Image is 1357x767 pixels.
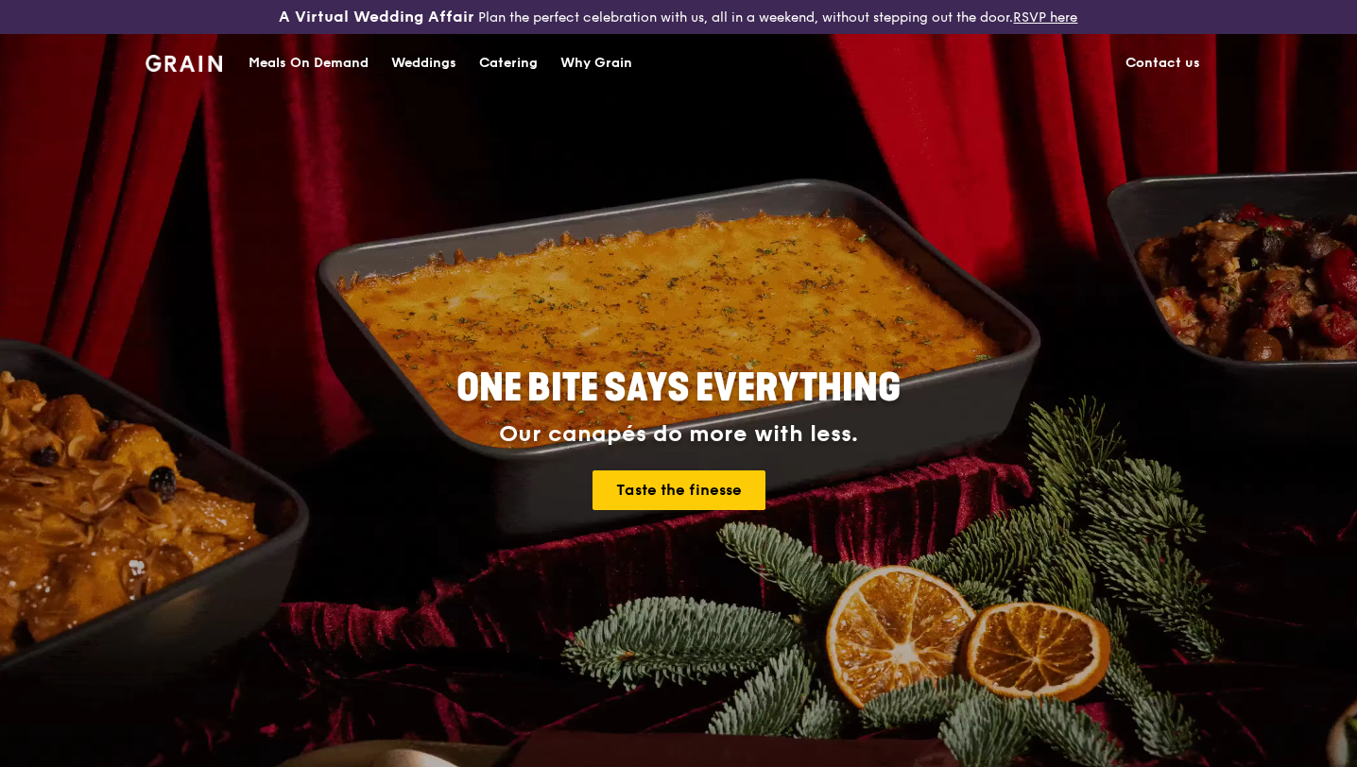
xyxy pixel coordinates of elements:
[468,35,549,92] a: Catering
[338,421,1019,448] div: Our canapés do more with less.
[549,35,644,92] a: Why Grain
[249,35,369,92] div: Meals On Demand
[479,35,538,92] div: Catering
[560,35,632,92] div: Why Grain
[226,8,1130,26] div: Plan the perfect celebration with us, all in a weekend, without stepping out the door.
[456,366,901,411] span: ONE BITE SAYS EVERYTHING
[391,35,456,92] div: Weddings
[593,470,765,510] a: Taste the finesse
[380,35,468,92] a: Weddings
[146,33,222,90] a: GrainGrain
[1114,35,1211,92] a: Contact us
[279,8,474,26] h3: A Virtual Wedding Affair
[146,55,222,72] img: Grain
[1013,9,1077,26] a: RSVP here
